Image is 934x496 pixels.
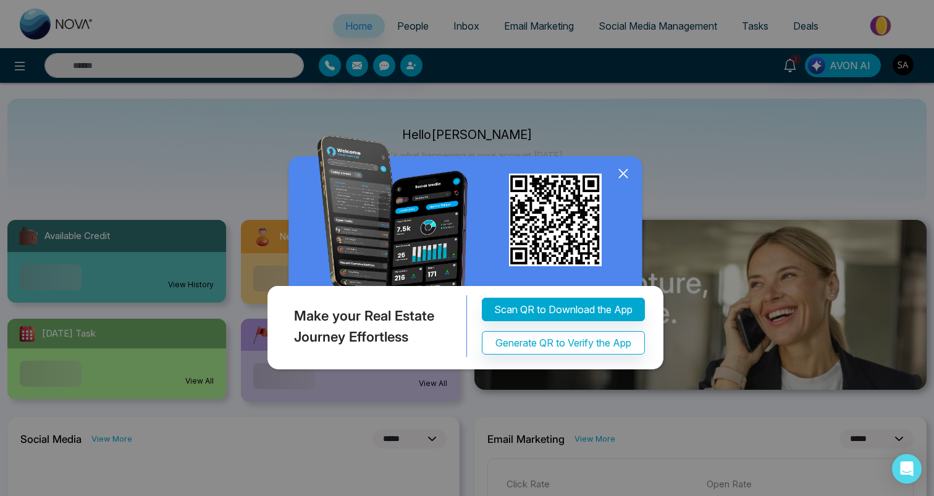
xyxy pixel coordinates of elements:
button: Generate QR to Verify the App [482,331,645,355]
div: Open Intercom Messenger [892,454,922,484]
img: QRModal [264,135,670,376]
img: qr_for_download_app.png [509,174,602,266]
div: Make your Real Estate Journey Effortless [264,295,467,357]
button: Scan QR to Download the App [482,298,645,321]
